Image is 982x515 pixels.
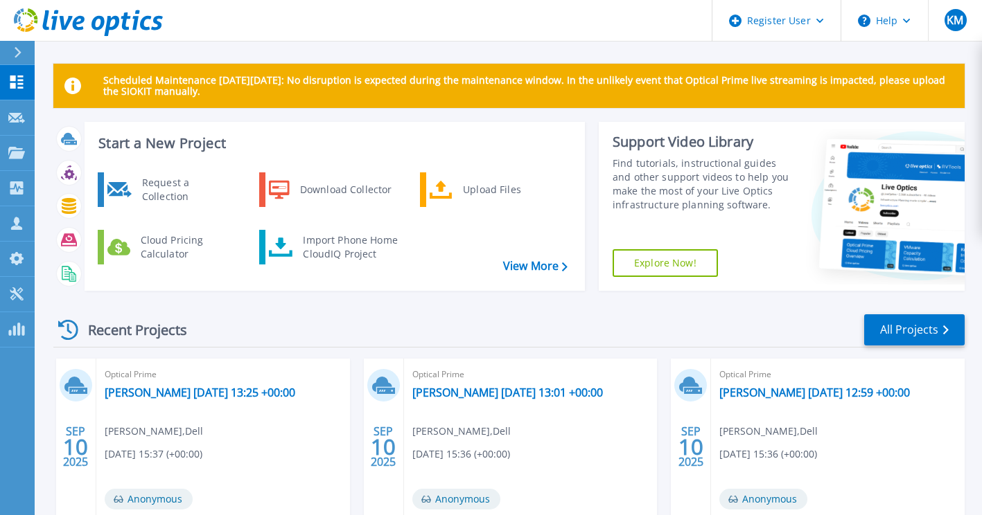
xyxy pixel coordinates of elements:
a: Download Collector [259,172,401,207]
span: 10 [371,441,396,453]
span: [DATE] 15:36 (+00:00) [412,446,510,462]
a: All Projects [864,314,965,345]
h3: Start a New Project [98,136,567,151]
span: [PERSON_NAME] , Dell [105,424,203,439]
span: Anonymous [719,489,807,509]
div: Support Video Library [613,133,795,151]
span: Optical Prime [105,367,342,382]
span: 10 [678,441,703,453]
a: [PERSON_NAME] [DATE] 13:25 +00:00 [105,386,295,399]
span: 10 [63,441,88,453]
div: Recent Projects [53,313,206,347]
a: [PERSON_NAME] [DATE] 13:01 +00:00 [412,386,603,399]
div: Download Collector [293,176,398,204]
span: [PERSON_NAME] , Dell [719,424,818,439]
span: [DATE] 15:37 (+00:00) [105,446,202,462]
a: Request a Collection [98,172,240,207]
span: [DATE] 15:36 (+00:00) [719,446,817,462]
a: [PERSON_NAME] [DATE] 12:59 +00:00 [719,386,910,399]
a: Cloud Pricing Calculator [98,230,240,264]
div: Upload Files [456,176,559,204]
span: Optical Prime [412,367,649,382]
span: Anonymous [105,489,193,509]
span: Anonymous [412,489,500,509]
span: [PERSON_NAME] , Dell [412,424,511,439]
div: Import Phone Home CloudIQ Project [296,233,404,261]
p: Scheduled Maintenance [DATE][DATE]: No disruption is expected during the maintenance window. In t... [103,75,954,97]
a: Explore Now! [613,249,718,277]
span: Optical Prime [719,367,956,382]
a: View More [503,260,568,273]
div: Cloud Pricing Calculator [134,233,236,261]
div: SEP 2025 [370,422,396,472]
a: Upload Files [420,172,562,207]
div: SEP 2025 [678,422,704,472]
div: SEP 2025 [62,422,89,472]
span: KM [947,15,963,26]
div: Find tutorials, instructional guides and other support videos to help you make the most of your L... [613,156,795,212]
div: Request a Collection [135,176,236,204]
